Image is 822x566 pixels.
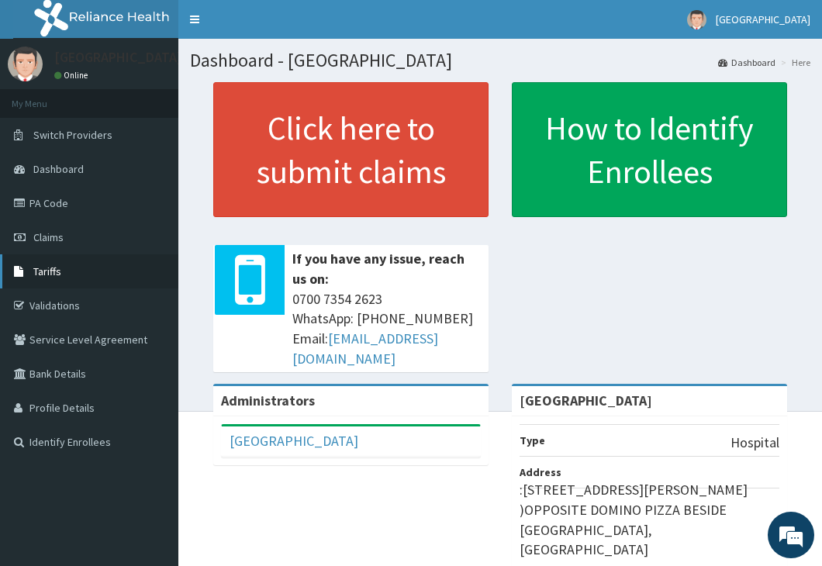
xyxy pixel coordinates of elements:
a: Click here to submit claims [213,82,489,217]
a: [GEOGRAPHIC_DATA] [230,432,358,450]
span: 0700 7354 2623 WhatsApp: [PHONE_NUMBER] Email: [292,289,481,369]
span: [GEOGRAPHIC_DATA] [716,12,810,26]
span: Switch Providers [33,128,112,142]
p: Hospital [730,433,779,453]
span: Claims [33,230,64,244]
b: Administrators [221,392,315,409]
span: Dashboard [33,162,84,176]
b: Address [520,465,561,479]
p: [GEOGRAPHIC_DATA] [54,50,182,64]
a: Online [54,70,92,81]
b: If you have any issue, reach us on: [292,250,465,288]
h1: Dashboard - [GEOGRAPHIC_DATA] [190,50,810,71]
b: Type [520,433,545,447]
p: :[STREET_ADDRESS][PERSON_NAME] )OPPOSITE DOMINO PIZZA BESIDE [GEOGRAPHIC_DATA],[GEOGRAPHIC_DATA] [520,480,779,560]
li: Here [777,56,810,69]
img: User Image [8,47,43,81]
span: We're online! [90,179,214,336]
a: How to Identify Enrollees [512,82,787,217]
span: Tariffs [33,264,61,278]
img: User Image [687,10,706,29]
strong: [GEOGRAPHIC_DATA] [520,392,652,409]
a: [EMAIL_ADDRESS][DOMAIN_NAME] [292,330,438,368]
div: Chat with us now [81,87,261,107]
a: Dashboard [718,56,775,69]
div: Minimize live chat window [254,8,292,45]
img: d_794563401_company_1708531726252_794563401 [29,78,63,116]
textarea: Type your message and hit 'Enter' [8,391,295,445]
